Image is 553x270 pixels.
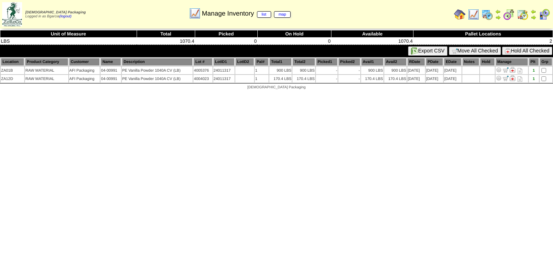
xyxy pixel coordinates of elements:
td: RAW MATERIAL [25,67,68,74]
th: Hold [480,58,494,66]
button: Move All Checked [449,47,501,55]
th: Total2 [292,58,315,66]
img: Move [503,67,509,73]
th: Location [1,58,24,66]
img: hold.gif [505,48,511,54]
img: arrowleft.gif [531,9,536,14]
img: Move [503,75,509,81]
td: ZA12D [1,75,24,83]
td: 04-00991 [100,67,121,74]
i: Note [518,68,522,73]
img: line_graph.gif [468,9,479,20]
th: Description [122,58,193,66]
td: 0 [195,38,257,45]
td: [DATE] [426,75,443,83]
th: Picked [195,30,257,38]
img: zoroco-logo-small.webp [2,2,22,26]
td: AFI Packaging [69,67,100,74]
img: excel.gif [411,47,418,55]
td: AFI Packaging [69,75,100,83]
img: calendarblend.gif [503,9,515,20]
img: Adjust [496,67,502,73]
th: On Hold [257,30,331,38]
a: (logout) [59,14,72,18]
th: Total [137,30,195,38]
span: Logged in as Bgarcia [25,10,86,18]
td: 1 [255,67,269,74]
th: Picked2 [338,58,360,66]
img: Adjust [496,75,502,81]
td: 170.4 LBS [361,75,383,83]
img: Manage Hold [510,67,515,73]
td: 170.4 LBS [292,75,315,83]
td: 0 [257,38,331,45]
td: 24011317 [213,67,235,74]
th: Pallet Locations [413,30,553,38]
span: [DEMOGRAPHIC_DATA] Packaging [25,10,86,14]
img: Manage Hold [510,75,515,81]
img: calendarcustomer.gif [539,9,550,20]
th: LotID2 [235,58,254,66]
img: arrowleft.gif [495,9,501,14]
th: Avail2 [384,58,407,66]
span: [DEMOGRAPHIC_DATA] Packaging [247,85,305,89]
td: - [338,67,360,74]
td: [DATE] [426,67,443,74]
td: [DATE] [444,67,461,74]
td: - [316,75,338,83]
img: line_graph.gif [189,8,201,19]
th: Notes [462,58,480,66]
td: 170.4 LBS [384,75,407,83]
th: Product Category [25,58,68,66]
button: Export CSV [408,46,447,56]
td: - [316,67,338,74]
td: 900 LBS [269,67,292,74]
th: Lot # [193,58,212,66]
td: PE Vanilla Powder 1040A CV (LB) [122,75,193,83]
th: RDate [407,58,425,66]
th: Grp [540,58,552,66]
td: [DATE] [407,75,425,83]
td: 900 LBS [292,67,315,74]
a: map [274,11,291,18]
td: 2 [413,38,553,45]
button: Hold All Checked [502,47,552,55]
a: list [257,11,271,18]
img: arrowright.gif [531,14,536,20]
div: 1 [529,77,539,81]
th: Total1 [269,58,292,66]
th: Avail1 [361,58,383,66]
td: 1070.4 [137,38,195,45]
th: Manage [496,58,528,66]
img: arrowright.gif [495,14,501,20]
td: - [338,75,360,83]
th: LotID1 [213,58,235,66]
td: RAW MATERIAL [25,75,68,83]
img: calendarinout.gif [517,9,528,20]
th: EDate [444,58,461,66]
td: ZA01B [1,67,24,74]
div: 1 [529,68,539,73]
td: 900 LBS [384,67,407,74]
td: PE Vanilla Powder 1040A CV (LB) [122,67,193,74]
span: Manage Inventory [202,10,291,17]
img: calendarprod.gif [481,9,493,20]
th: Picked1 [316,58,338,66]
td: [DATE] [444,75,461,83]
td: 4004023 [193,75,212,83]
td: 24011317 [213,75,235,83]
td: [DATE] [407,67,425,74]
th: Available [331,30,413,38]
td: LBS [0,38,137,45]
th: PDate [426,58,443,66]
th: Plt [529,58,539,66]
th: Pal# [255,58,269,66]
td: 04-00991 [100,75,121,83]
th: Unit of Measure [0,30,137,38]
th: Name [100,58,121,66]
i: Note [518,76,522,82]
td: 1 [255,75,269,83]
td: 4005376 [193,67,212,74]
td: 900 LBS [361,67,383,74]
td: 1070.4 [331,38,413,45]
